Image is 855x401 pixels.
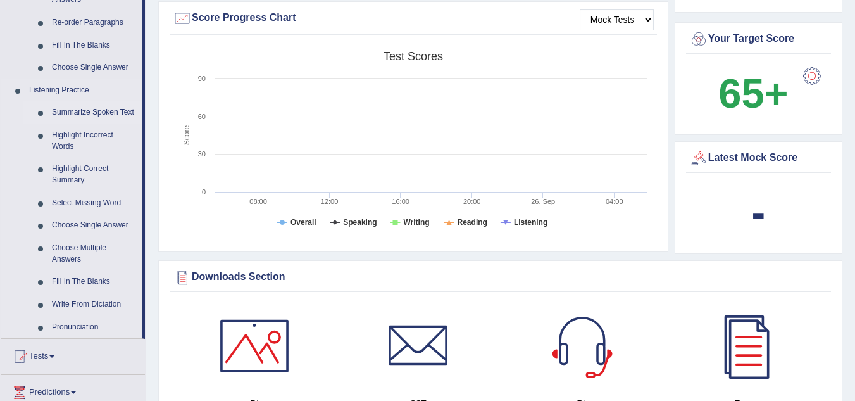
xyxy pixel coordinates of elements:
b: - [752,189,766,236]
text: 60 [198,113,206,120]
text: 12:00 [321,198,339,205]
text: 04:00 [606,198,623,205]
text: 0 [202,188,206,196]
text: 30 [198,150,206,158]
tspan: Overall [290,218,316,227]
tspan: Test scores [384,50,443,63]
tspan: Score [182,125,191,146]
text: 08:00 [249,198,267,205]
tspan: 26. Sep [531,198,555,205]
div: Downloads Section [173,268,828,287]
a: Fill In The Blanks [46,271,142,293]
tspan: Reading [458,218,487,227]
a: Choose Multiple Answers [46,237,142,271]
text: 90 [198,75,206,82]
a: Fill In The Blanks [46,34,142,57]
a: Select Missing Word [46,192,142,215]
a: Summarize Spoken Text [46,101,142,124]
a: Listening Practice [23,79,142,102]
div: Latest Mock Score [689,149,828,168]
div: Your Target Score [689,30,828,49]
a: Highlight Incorrect Words [46,124,142,158]
a: Write From Dictation [46,293,142,316]
a: Choose Single Answer [46,56,142,79]
tspan: Writing [403,218,429,227]
tspan: Speaking [343,218,377,227]
b: 65+ [718,70,788,117]
div: Score Progress Chart [173,9,654,28]
text: 16:00 [392,198,409,205]
tspan: Listening [514,218,547,227]
a: Highlight Correct Summary [46,158,142,191]
text: 20:00 [463,198,481,205]
a: Tests [1,339,145,371]
a: Re-order Paragraphs [46,11,142,34]
a: Pronunciation [46,316,142,339]
a: Choose Single Answer [46,214,142,237]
